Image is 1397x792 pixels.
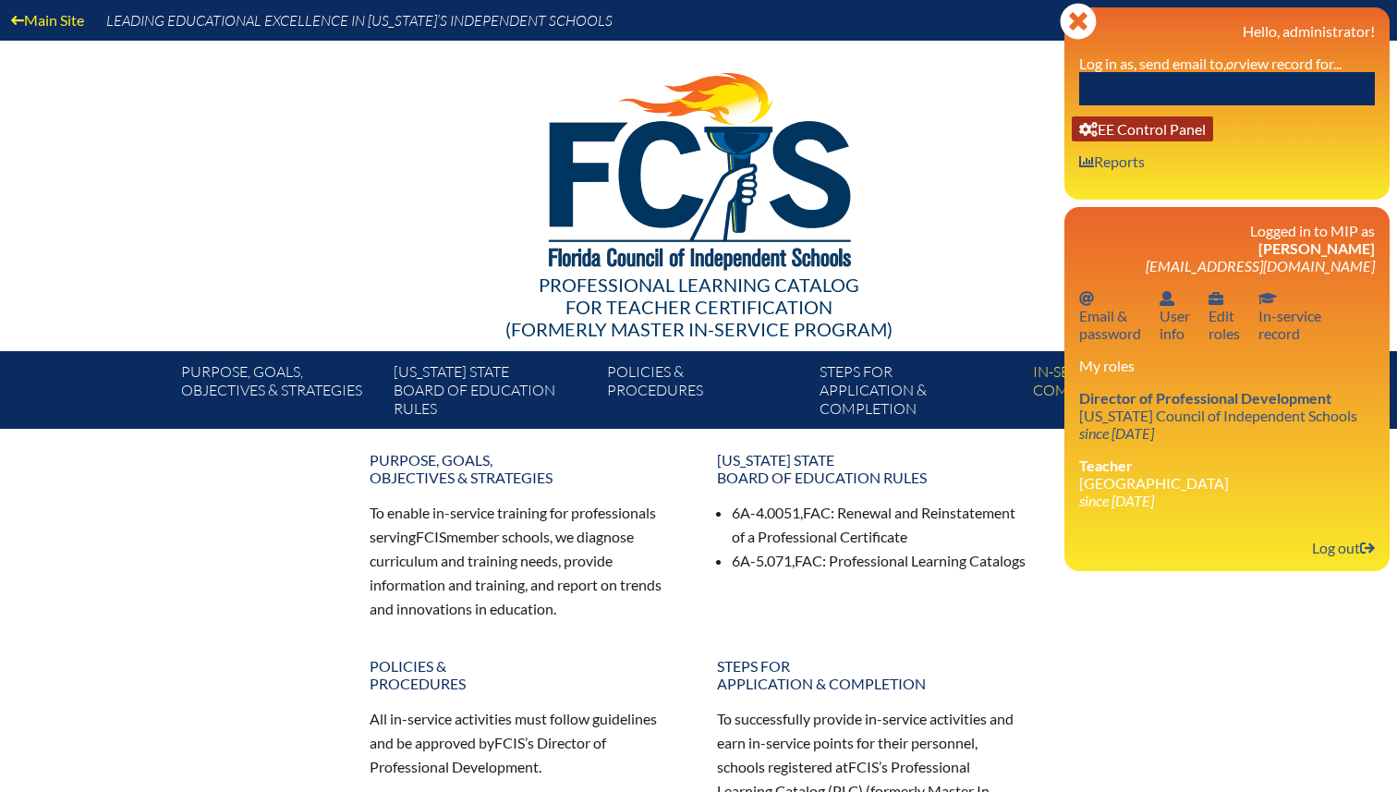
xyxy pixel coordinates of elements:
[1060,3,1097,40] svg: Close
[416,528,446,545] span: FCIS
[1201,286,1247,346] a: User infoEditroles
[508,41,890,293] img: FCISlogo221.eps
[1079,457,1375,509] li: [GEOGRAPHIC_DATA]
[1160,291,1174,306] svg: User info
[358,650,691,700] a: Policies &Procedures
[1079,389,1331,407] span: Director of Professional Development
[1072,116,1213,141] a: User infoEE Control Panel
[1079,122,1098,137] svg: User info
[1152,286,1197,346] a: User infoUserinfo
[4,7,91,32] a: Main Site
[1079,22,1375,40] h3: Hello, administrator!
[1079,492,1154,509] i: since [DATE]
[795,552,822,569] span: FAC
[1079,291,1094,306] svg: Email password
[1079,55,1342,72] label: Log in as, send email to, view record for...
[803,504,831,521] span: FAC
[1079,357,1375,374] h3: My roles
[1305,535,1382,560] a: Log outLog out
[1226,55,1239,72] i: or
[1079,457,1133,474] span: Teacher
[848,758,879,775] span: FCIS
[386,359,599,429] a: [US_STATE] StateBoard of Education rules
[174,359,386,429] a: Purpose, goals,objectives & strategies
[370,501,680,620] p: To enable in-service training for professionals serving member schools, we diagnose curriculum an...
[706,444,1039,493] a: [US_STATE] StateBoard of Education rules
[1079,424,1154,442] i: since [DATE]
[732,501,1027,549] li: 6A-4.0051, : Renewal and Reinstatement of a Professional Certificate
[1072,385,1365,445] a: Director of Professional Development [US_STATE] Council of Independent Schools since [DATE]
[1146,257,1375,274] span: [EMAIL_ADDRESS][DOMAIN_NAME]
[1072,286,1148,346] a: Email passwordEmail &password
[358,444,691,493] a: Purpose, goals,objectives & strategies
[732,549,1027,573] li: 6A-5.071, : Professional Learning Catalogs
[600,359,812,429] a: Policies &Procedures
[1258,291,1277,306] svg: In-service record
[1072,149,1152,174] a: User infoReports
[494,734,525,751] span: FCIS
[1360,541,1375,555] svg: Log out
[1026,359,1238,429] a: In-servicecomponents
[1251,286,1329,346] a: In-service recordIn-servicerecord
[1079,154,1094,169] svg: User info
[812,359,1025,429] a: Steps forapplication & completion
[166,274,1231,340] div: Professional Learning Catalog (formerly Master In-service Program)
[1258,239,1375,257] span: [PERSON_NAME]
[1079,222,1375,274] h3: Logged in to MIP as
[706,650,1039,700] a: Steps forapplication & completion
[565,296,832,318] span: for Teacher Certification
[370,707,680,779] p: All in-service activities must follow guidelines and be approved by ’s Director of Professional D...
[1209,291,1223,306] svg: User info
